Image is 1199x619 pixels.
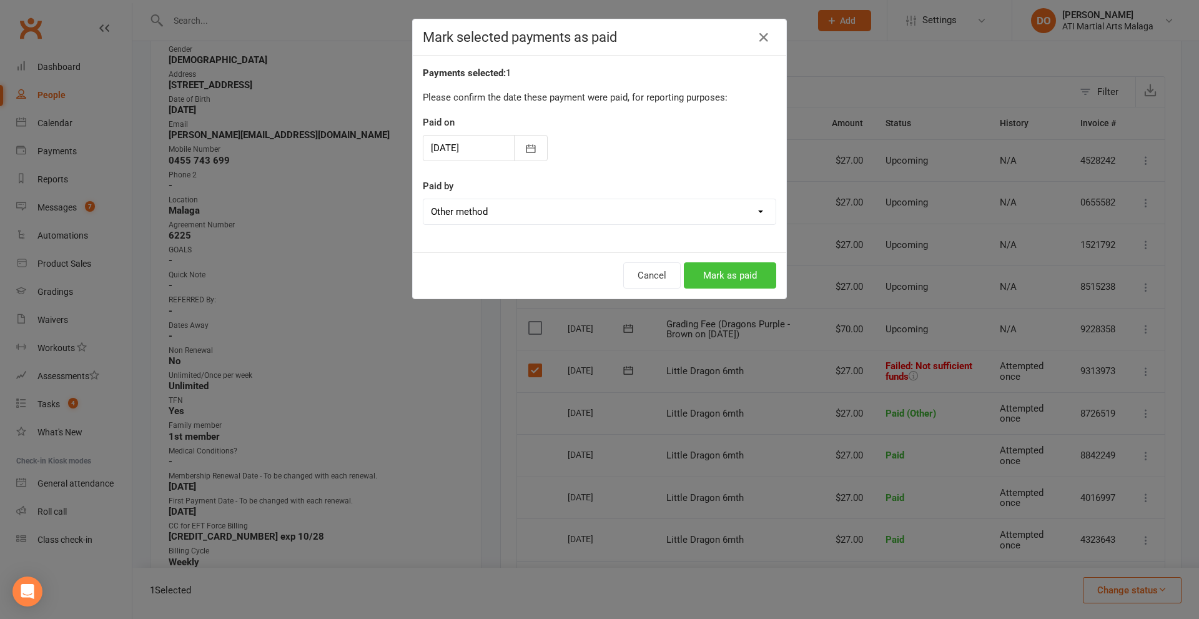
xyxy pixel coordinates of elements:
[423,66,776,81] div: 1
[754,27,774,47] button: Close
[423,179,453,194] label: Paid by
[423,115,455,130] label: Paid on
[423,90,776,105] p: Please confirm the date these payment were paid, for reporting purposes:
[623,262,681,289] button: Cancel
[12,577,42,607] div: Open Intercom Messenger
[684,262,776,289] button: Mark as paid
[423,67,506,79] strong: Payments selected:
[423,29,776,45] h4: Mark selected payments as paid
